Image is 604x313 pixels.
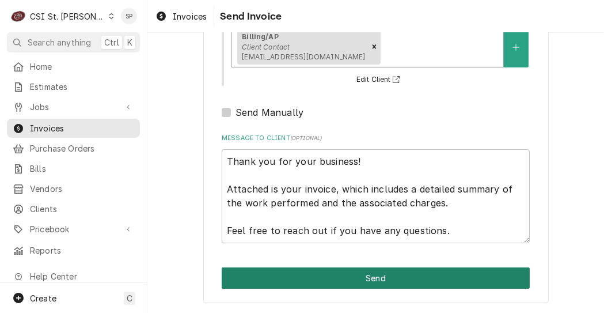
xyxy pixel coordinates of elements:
button: Edit Client [355,73,405,87]
button: Send [222,267,530,289]
strong: Billing/AP [242,32,279,41]
a: Go to Jobs [7,97,140,116]
div: CSI St. [PERSON_NAME] [30,10,105,22]
span: Invoices [30,122,134,134]
span: Bills [30,163,134,175]
span: Send Invoice [216,9,282,24]
a: Go to Pricebook [7,220,140,239]
span: Vendors [30,183,134,195]
a: Bills [7,159,140,178]
a: Home [7,57,140,76]
span: Estimates [30,81,134,93]
div: Button Group [222,267,530,289]
div: Message to Client [222,134,530,243]
span: Search anything [28,36,91,48]
span: Invoices [173,10,207,22]
span: Ctrl [104,36,119,48]
a: Clients [7,199,140,218]
span: Home [30,61,134,73]
em: Client Contact [242,43,290,51]
textarea: Thank you for your business! Attached is your invoice, which includes a detailed summary of the w... [222,149,530,243]
svg: Create New Contact [512,43,519,51]
div: C [10,8,26,24]
div: SP [121,8,137,24]
div: Button Group Row [222,267,530,289]
a: Invoices [151,7,211,26]
a: Reports [7,241,140,260]
span: K [127,36,132,48]
span: [EMAIL_ADDRESS][DOMAIN_NAME] [242,52,365,61]
div: Remove [object Object] [368,29,381,65]
label: Message to Client [222,134,530,143]
span: Pricebook [30,223,117,235]
div: Shelley Politte's Avatar [121,8,137,24]
button: Search anythingCtrlK [7,32,140,52]
span: Create [30,293,56,303]
a: Purchase Orders [7,139,140,158]
label: Send Manually [235,105,303,119]
span: Purchase Orders [30,142,134,154]
a: Vendors [7,179,140,198]
span: Clients [30,203,134,215]
span: C [127,292,132,304]
span: Reports [30,244,134,257]
span: Jobs [30,101,117,113]
button: Create New Contact [504,27,528,67]
a: Go to Help Center [7,267,140,286]
span: Help Center [30,270,133,282]
span: ( optional ) [290,135,322,141]
a: Invoices [7,119,140,138]
div: CSI St. Louis's Avatar [10,8,26,24]
a: Estimates [7,77,140,96]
